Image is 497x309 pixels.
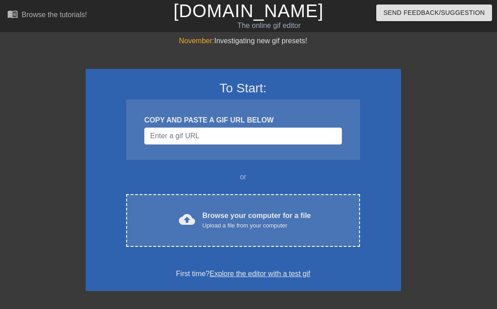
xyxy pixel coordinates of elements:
[170,20,368,31] div: The online gif editor
[202,210,311,230] div: Browse your computer for a file
[173,1,324,21] a: [DOMAIN_NAME]
[22,11,87,18] div: Browse the tutorials!
[7,9,18,19] span: menu_book
[97,268,389,279] div: First time?
[376,5,492,21] button: Send Feedback/Suggestion
[97,81,389,96] h3: To Start:
[144,127,342,145] input: Username
[202,221,311,230] div: Upload a file from your computer
[109,172,378,182] div: or
[144,115,342,126] div: COPY AND PASTE A GIF URL BELOW
[7,9,87,23] a: Browse the tutorials!
[210,270,310,277] a: Explore the editor with a test gif
[179,211,195,227] span: cloud_upload
[179,37,214,45] span: November:
[383,7,485,18] span: Send Feedback/Suggestion
[86,36,401,46] div: Investigating new gif presets!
